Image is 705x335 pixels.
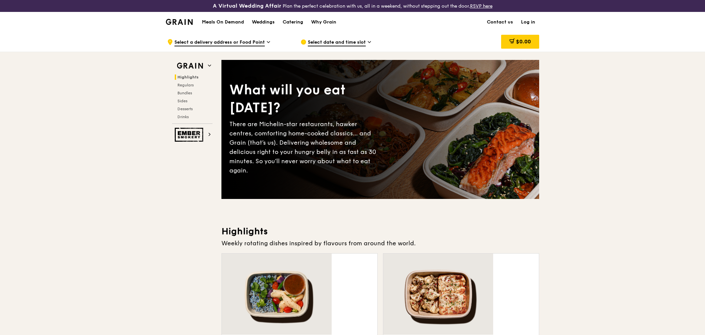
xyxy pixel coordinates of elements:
a: RSVP here [470,3,493,9]
a: Weddings [248,12,279,32]
img: Grain [166,19,193,25]
span: $0.00 [516,38,531,45]
span: Select date and time slot [308,39,366,46]
a: Log in [517,12,539,32]
span: Select a delivery address or Food Point [174,39,265,46]
h3: Highlights [221,225,539,237]
div: Weekly rotating dishes inspired by flavours from around the world. [221,239,539,248]
div: There are Michelin-star restaurants, hawker centres, comforting home-cooked classics… and Grain (... [229,120,380,175]
img: Grain web logo [175,60,205,72]
a: Why Grain [307,12,340,32]
div: What will you eat [DATE]? [229,81,380,117]
span: Sides [177,99,187,103]
div: Why Grain [311,12,336,32]
div: Plan the perfect celebration with us, all in a weekend, without stepping out the door. [162,3,543,9]
span: Drinks [177,115,189,119]
span: Regulars [177,83,194,87]
h3: A Virtual Wedding Affair [213,3,281,9]
span: Desserts [177,107,193,111]
span: Highlights [177,75,199,79]
a: Contact us [483,12,517,32]
img: Ember Smokery web logo [175,128,205,142]
div: Weddings [252,12,275,32]
div: Catering [283,12,303,32]
h1: Meals On Demand [202,19,244,25]
a: Catering [279,12,307,32]
a: GrainGrain [166,12,193,31]
span: Bundles [177,91,192,95]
